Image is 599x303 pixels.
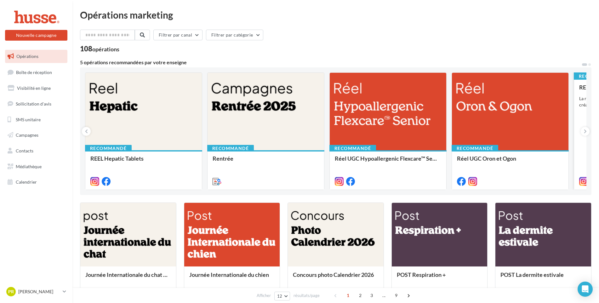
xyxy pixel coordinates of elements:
[213,155,319,168] div: Rentrée
[207,145,254,152] div: Recommandé
[16,101,51,106] span: Sollicitation d'avis
[4,50,69,63] a: Opérations
[397,272,482,284] div: POST Respiration +
[189,272,275,284] div: Journée Internationale du chien
[80,10,591,20] div: Opérations marketing
[4,160,69,173] a: Médiathèque
[293,272,379,284] div: Concours photo Calendrier 2026
[355,290,365,300] span: 2
[329,145,376,152] div: Recommandé
[16,179,37,185] span: Calendrier
[274,292,290,300] button: 12
[16,54,38,59] span: Opérations
[5,286,67,298] a: PR [PERSON_NAME]
[4,175,69,189] a: Calendrier
[277,294,282,299] span: 12
[457,155,563,168] div: Réel UGC Oron et Ogon
[379,290,389,300] span: ...
[257,293,271,299] span: Afficher
[90,155,197,168] div: REEL Hepatic Tablets
[85,272,171,284] div: Journée Internationale du chat roux
[294,293,320,299] span: résultats/page
[17,85,51,91] span: Visibilité en ligne
[8,289,14,295] span: PR
[80,60,581,65] div: 5 opérations recommandées par votre enseigne
[4,66,69,79] a: Boîte de réception
[18,289,60,295] p: [PERSON_NAME]
[335,155,441,168] div: Réel UGC Hypoallergenic Flexcare™ Senior
[80,45,119,52] div: 108
[153,30,203,40] button: Filtrer par canal
[578,282,593,297] div: Open Intercom Messenger
[391,290,401,300] span: 9
[4,144,69,157] a: Contacts
[4,82,69,95] a: Visibilité en ligne
[367,290,377,300] span: 3
[16,69,52,75] span: Boîte de réception
[16,164,42,169] span: Médiathèque
[500,272,586,284] div: POST La dermite estivale
[92,46,119,52] div: opérations
[4,113,69,126] a: SMS unitaire
[16,132,38,138] span: Campagnes
[16,117,41,122] span: SMS unitaire
[5,30,67,41] button: Nouvelle campagne
[4,97,69,111] a: Sollicitation d'avis
[452,145,498,152] div: Recommandé
[343,290,353,300] span: 1
[85,145,132,152] div: Recommandé
[16,148,33,153] span: Contacts
[4,129,69,142] a: Campagnes
[206,30,263,40] button: Filtrer par catégorie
